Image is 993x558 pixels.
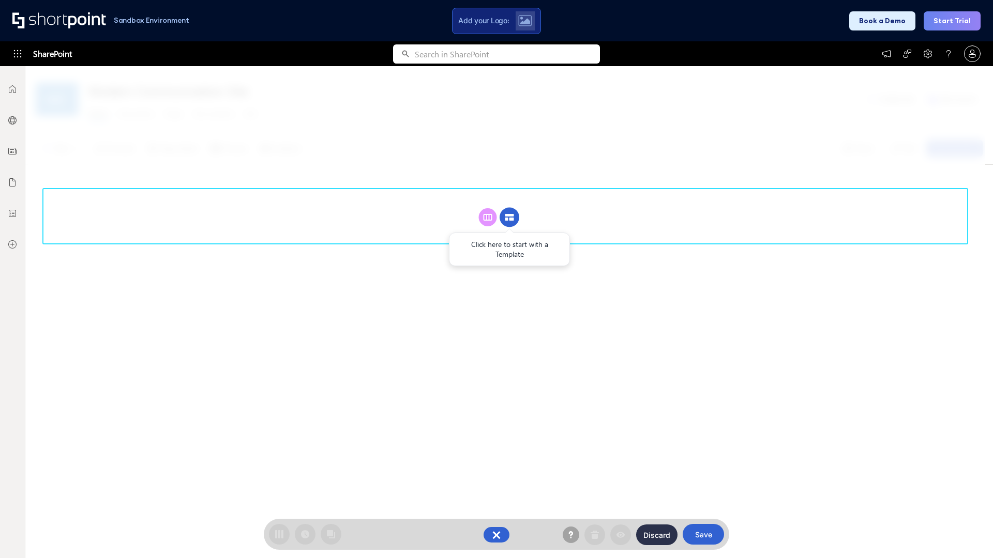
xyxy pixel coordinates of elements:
[33,41,72,66] span: SharePoint
[683,524,724,545] button: Save
[941,508,993,558] iframe: Chat Widget
[924,11,981,30] button: Start Trial
[518,15,532,26] img: Upload logo
[458,16,509,25] span: Add your Logo:
[849,11,915,30] button: Book a Demo
[114,18,189,23] h1: Sandbox Environment
[415,44,600,64] input: Search in SharePoint
[636,524,678,545] button: Discard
